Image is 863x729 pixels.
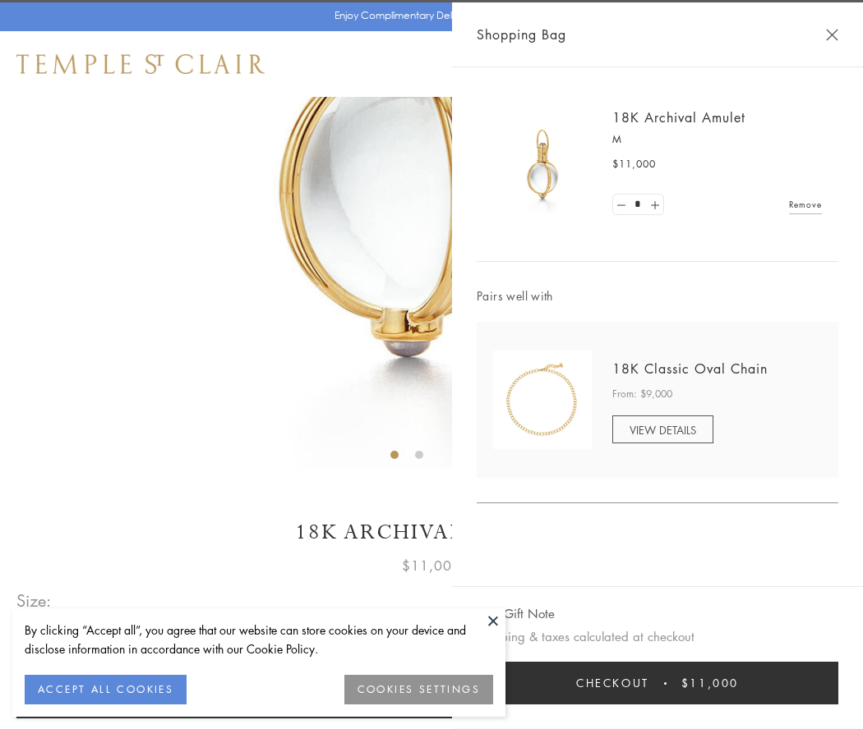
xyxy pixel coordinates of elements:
[16,518,847,547] h1: 18K Archival Amulet
[477,603,555,624] button: Add Gift Note
[16,587,53,614] span: Size:
[576,674,649,692] span: Checkout
[344,675,493,704] button: COOKIES SETTINGS
[612,386,672,402] span: From: $9,000
[477,287,838,305] span: Pairs well with
[335,7,521,24] p: Enjoy Complimentary Delivery & Returns
[25,621,493,658] div: By clicking “Accept all”, you agree that our website can store cookies on your device and disclos...
[493,351,592,449] img: N88865-OV18
[612,415,713,443] a: VIEW DETAILS
[630,422,696,438] span: VIEW DETAILS
[826,29,838,41] button: Close Shopping Bag
[477,626,838,647] p: Shipping & taxes calculated at checkout
[613,195,630,215] a: Set quantity to 0
[612,131,822,148] p: M
[25,675,187,704] button: ACCEPT ALL COOKIES
[16,54,265,74] img: Temple St. Clair
[681,674,739,692] span: $11,000
[646,195,662,215] a: Set quantity to 2
[612,156,656,172] span: $11,000
[402,555,461,576] span: $11,000
[477,24,566,45] span: Shopping Bag
[477,662,838,704] button: Checkout $11,000
[612,108,745,126] a: 18K Archival Amulet
[493,115,592,213] img: 18K Archival Amulet
[789,195,822,213] a: Remove
[612,360,768,378] a: 18K Classic Oval Chain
